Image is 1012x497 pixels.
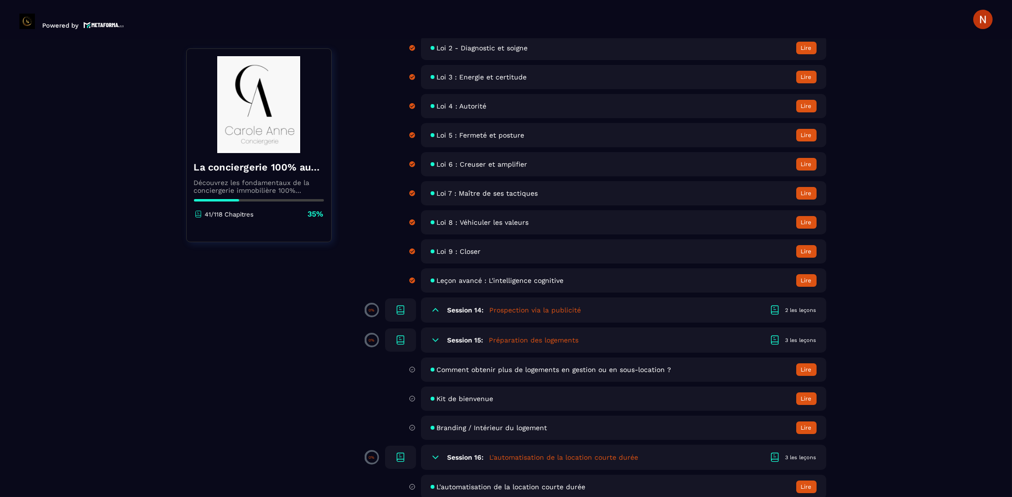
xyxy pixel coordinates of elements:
div: 2 les leçons [786,307,817,314]
h5: L'automatisation de la location courte durée [490,452,639,462]
p: 0% [369,455,375,460]
button: Lire [796,71,817,83]
h5: Prospection via la publicité [490,305,581,315]
span: Comment obtenir plus de logements en gestion ou en sous-location ? [437,366,672,373]
span: Loi 8 : Véhiculer les valeurs [437,218,529,226]
h5: Préparation des logements [489,335,579,345]
span: Loi 5 : Fermeté et posture [437,131,525,139]
button: Lire [796,421,817,434]
p: 35% [308,209,324,219]
span: Loi 3 : Energie et certitude [437,73,527,81]
span: Loi 6 : Creuser et amplifier [437,160,528,168]
div: 3 les leçons [786,337,817,344]
h6: Session 14: [448,306,484,314]
div: 3 les leçons [786,454,817,461]
button: Lire [796,187,817,200]
button: Lire [796,158,817,171]
p: Powered by [42,22,79,29]
span: Loi 9 : Closer [437,248,481,255]
h4: La conciergerie 100% automatisée [194,160,324,174]
h6: Session 15: [448,336,483,344]
h6: Session 16: [448,453,484,461]
p: 41/118 Chapitres [205,211,254,218]
button: Lire [796,245,817,258]
span: Leçon avancé : L'intelligence cognitive [437,277,564,284]
span: Loi 2 - Diagnostic et soigne [437,44,528,52]
span: L'automatisation de la location courte durée [437,483,586,491]
span: Loi 7 : Maître de ses tactiques [437,189,538,197]
p: 0% [369,308,375,312]
button: Lire [796,129,817,141]
button: Lire [796,42,817,54]
button: Lire [796,392,817,405]
img: logo-branding [19,14,35,29]
span: Branding / Intérieur du logement [437,424,547,432]
span: Loi 4 : Autorité [437,102,487,110]
button: Lire [796,216,817,229]
button: Lire [796,363,817,376]
button: Lire [796,481,817,493]
span: Kit de bienvenue [437,395,494,403]
button: Lire [796,100,817,112]
img: logo [83,21,124,29]
p: Découvrez les fondamentaux de la conciergerie immobilière 100% automatisée. Cette formation est c... [194,179,324,194]
button: Lire [796,274,817,287]
p: 0% [369,338,375,342]
img: banner [194,56,324,153]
